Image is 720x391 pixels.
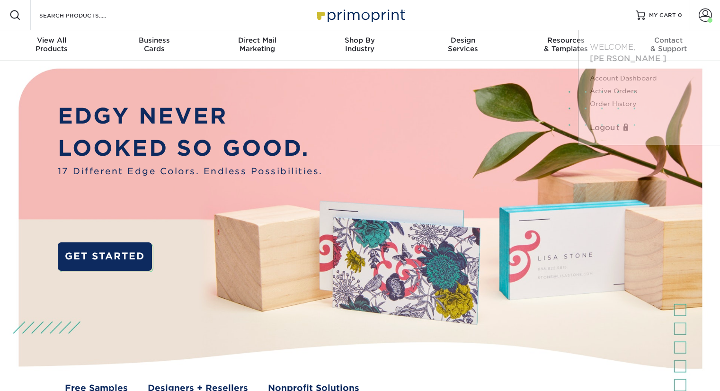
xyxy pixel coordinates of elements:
[590,122,709,133] a: Logout
[206,36,309,44] span: Direct Mail
[590,72,709,85] a: Account Dashboard
[411,30,514,61] a: DesignServices
[58,165,323,178] span: 17 Different Edge Colors. Endless Possibilities.
[514,30,617,61] a: Resources& Templates
[309,36,411,53] div: Industry
[590,98,709,110] a: Order History
[313,5,408,25] img: Primoprint
[411,36,514,53] div: Services
[309,36,411,44] span: Shop By
[309,30,411,61] a: Shop ByIndustry
[514,36,617,44] span: Resources
[58,100,323,132] p: EDGY NEVER
[58,132,323,164] p: LOOKED SO GOOD.
[103,36,205,44] span: Business
[206,30,309,61] a: Direct MailMarketing
[206,36,309,53] div: Marketing
[411,36,514,44] span: Design
[590,43,635,52] span: Welcome,
[38,9,131,21] input: SEARCH PRODUCTS.....
[590,54,667,63] span: [PERSON_NAME]
[514,36,617,53] div: & Templates
[649,11,676,19] span: MY CART
[103,36,205,53] div: Cards
[590,85,709,98] a: Active Orders
[58,242,152,271] a: GET STARTED
[103,30,205,61] a: BusinessCards
[678,12,682,18] span: 0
